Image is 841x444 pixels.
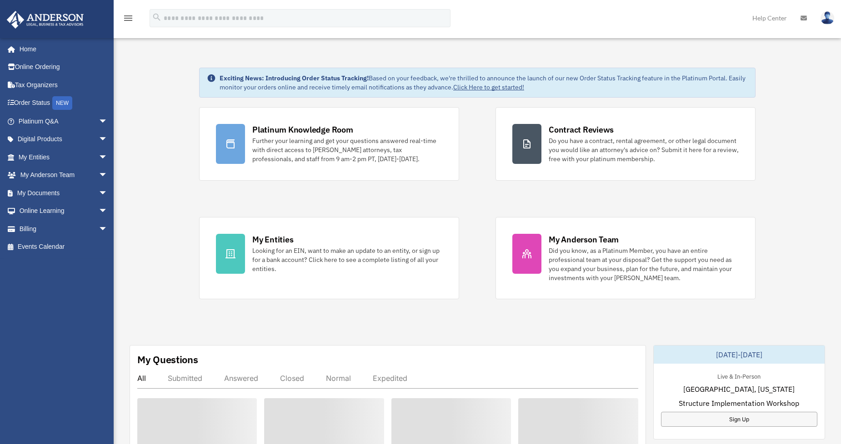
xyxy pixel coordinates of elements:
div: Live & In-Person [710,371,768,380]
div: Contract Reviews [549,124,614,135]
div: Based on your feedback, we're thrilled to announce the launch of our new Order Status Tracking fe... [220,74,748,92]
a: Online Learningarrow_drop_down [6,202,121,220]
div: Further your learning and get your questions answered real-time with direct access to [PERSON_NAM... [252,136,442,163]
div: My Anderson Team [549,234,619,245]
a: Home [6,40,117,58]
div: Answered [224,374,258,383]
span: arrow_drop_down [99,112,117,131]
a: My Anderson Teamarrow_drop_down [6,166,121,184]
a: Contract Reviews Do you have a contract, rental agreement, or other legal document you would like... [496,107,756,181]
a: Platinum Q&Aarrow_drop_down [6,112,121,130]
span: arrow_drop_down [99,130,117,149]
a: Sign Up [661,412,818,427]
i: menu [123,13,134,24]
a: Online Ordering [6,58,121,76]
div: Submitted [168,374,202,383]
a: My Entitiesarrow_drop_down [6,148,121,166]
strong: Exciting News: Introducing Order Status Tracking! [220,74,369,82]
i: search [152,12,162,22]
div: Do you have a contract, rental agreement, or other legal document you would like an attorney's ad... [549,136,739,163]
a: Events Calendar [6,238,121,256]
a: Order StatusNEW [6,94,121,113]
div: NEW [52,96,72,110]
span: arrow_drop_down [99,184,117,202]
a: My Entities Looking for an EIN, want to make an update to an entity, or sign up for a bank accoun... [199,217,459,299]
span: arrow_drop_down [99,220,117,238]
div: Did you know, as a Platinum Member, you have an entire professional team at your disposal? Get th... [549,246,739,282]
div: Normal [326,374,351,383]
a: Billingarrow_drop_down [6,220,121,238]
div: [DATE]-[DATE] [654,345,825,364]
div: All [137,374,146,383]
a: My Documentsarrow_drop_down [6,184,121,202]
div: Expedited [373,374,407,383]
a: Digital Productsarrow_drop_down [6,130,121,148]
div: My Questions [137,353,198,366]
span: arrow_drop_down [99,166,117,185]
div: Closed [280,374,304,383]
span: arrow_drop_down [99,202,117,221]
a: Click Here to get started! [453,83,524,91]
div: My Entities [252,234,293,245]
a: My Anderson Team Did you know, as a Platinum Member, you have an entire professional team at your... [496,217,756,299]
a: Platinum Knowledge Room Further your learning and get your questions answered real-time with dire... [199,107,459,181]
div: Looking for an EIN, want to make an update to an entity, or sign up for a bank account? Click her... [252,246,442,273]
span: arrow_drop_down [99,148,117,167]
span: [GEOGRAPHIC_DATA], [US_STATE] [683,384,795,395]
span: Structure Implementation Workshop [679,398,799,409]
a: menu [123,16,134,24]
div: Platinum Knowledge Room [252,124,353,135]
img: User Pic [821,11,834,25]
img: Anderson Advisors Platinum Portal [4,11,86,29]
a: Tax Organizers [6,76,121,94]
